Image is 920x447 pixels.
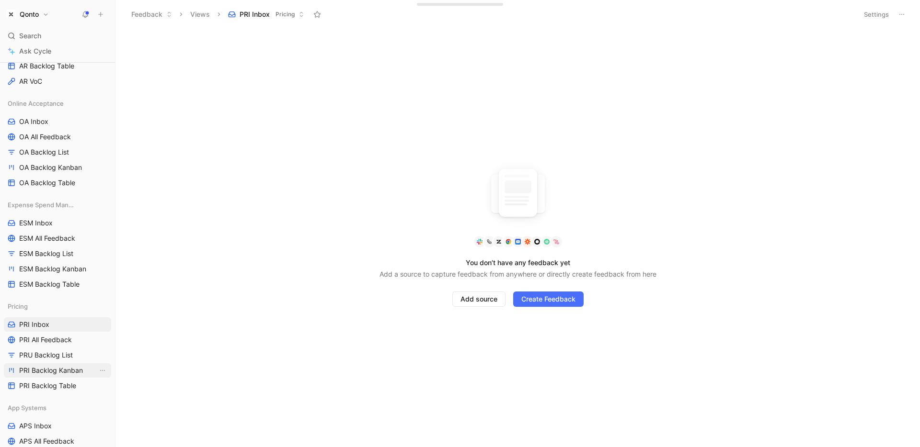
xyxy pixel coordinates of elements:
a: OA Inbox [4,114,111,129]
span: OA All Feedback [19,132,71,142]
span: Pricing [8,302,28,311]
h1: Qonto [20,10,39,19]
a: PRI Backlog Table [4,379,111,393]
span: ESM Backlog Kanban [19,264,86,274]
button: Feedback [127,7,176,22]
span: PRI Inbox [19,320,49,329]
span: Expense Spend Management [8,200,76,210]
span: ESM Inbox [19,218,53,228]
button: View actions [98,366,107,375]
span: AR Backlog Table [19,61,74,71]
span: ESM Backlog Table [19,279,80,289]
span: OA Backlog Table [19,178,75,188]
a: OA Backlog List [4,145,111,159]
button: Create Feedback [513,291,584,307]
div: Expense Spend ManagementESM InboxESM All FeedbackESM Backlog ListESM Backlog KanbanESM Backlog Table [4,198,111,291]
span: ESM Backlog List [19,249,73,258]
span: PRI Backlog Table [19,381,76,391]
img: Qonto [6,10,16,19]
a: ESM Backlog List [4,246,111,261]
span: Pricing [276,10,295,19]
a: ESM Backlog Table [4,277,111,291]
div: Search [4,29,111,43]
span: OA Backlog Kanban [19,163,82,172]
span: PRI Backlog Kanban [19,366,83,375]
span: OA Inbox [19,117,48,126]
span: PRI All Feedback [19,335,72,345]
a: OA All Feedback [4,130,111,144]
span: App Systems [8,403,46,413]
a: PRI Backlog KanbanView actions [4,363,111,378]
span: Create Feedback [521,293,575,305]
button: Add source [452,291,506,307]
a: PRI All Feedback [4,333,111,347]
button: Settings [860,8,893,21]
span: Online Acceptance [8,99,64,108]
span: APS Inbox [19,421,52,431]
a: AR Backlog Table [4,59,111,73]
img: union-DK3My0bZ.svg [505,175,531,205]
div: You don’t have any feedback yet [466,257,570,268]
div: PricingPRI InboxPRI All FeedbackPRU Backlog ListPRI Backlog KanbanView actionsPRI Backlog Table [4,299,111,393]
a: AR VoC [4,74,111,89]
span: PRI Inbox [240,10,270,19]
div: Pricing [4,299,111,313]
a: OA Backlog Kanban [4,160,111,175]
a: ESM Backlog Kanban [4,262,111,276]
a: ESM All Feedback [4,231,111,246]
span: Search [19,30,41,42]
span: ESM All Feedback [19,234,75,243]
button: PRI InboxPricing [224,7,309,22]
span: OA Backlog List [19,147,69,157]
span: APS All Feedback [19,436,74,446]
div: Online Acceptance [4,96,111,111]
a: PRU Backlog List [4,348,111,362]
span: PRU Backlog List [19,350,73,360]
a: OA Backlog Table [4,176,111,190]
span: Ask Cycle [19,45,51,57]
button: QontoQonto [4,8,51,21]
a: Ask Cycle [4,44,111,58]
a: PRI Inbox [4,317,111,332]
button: Views [186,7,214,22]
div: Add a source to capture feedback from anywhere or directly create feedback from here [379,268,656,280]
span: AR VoC [19,77,42,86]
a: APS Inbox [4,419,111,433]
div: Expense Spend Management [4,198,111,212]
span: Add source [460,293,497,305]
a: ESM Inbox [4,216,111,230]
div: App Systems [4,401,111,415]
div: Online AcceptanceOA InboxOA All FeedbackOA Backlog ListOA Backlog KanbanOA Backlog Table [4,96,111,190]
